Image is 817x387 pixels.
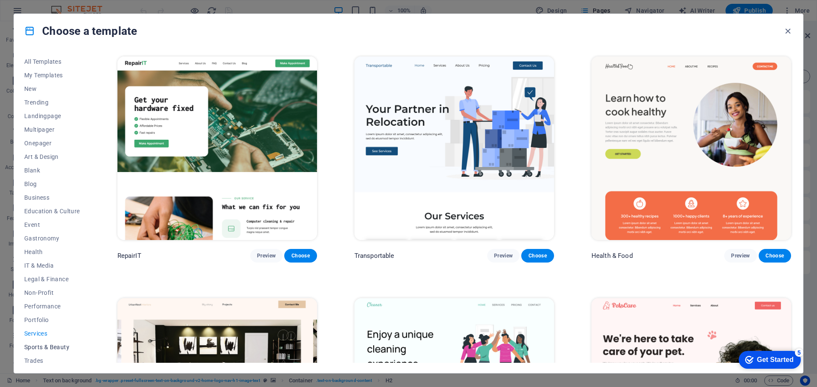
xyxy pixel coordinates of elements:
p: RepairIT [117,251,141,260]
span: Portfolio [24,316,80,323]
button: My Templates [24,68,80,82]
button: Blank [24,164,80,177]
span: Education & Culture [24,208,80,215]
span: Blank [24,167,80,174]
button: Art & Design [24,150,80,164]
span: Multipager [24,126,80,133]
button: Performance [24,299,80,313]
button: Business [24,191,80,204]
p: Transportable [354,251,394,260]
h4: Choose a template [24,24,137,38]
div: 5 [63,2,71,10]
button: Event [24,218,80,232]
span: Health [24,249,80,255]
button: Blog [24,177,80,191]
button: Onepager [24,136,80,150]
button: Landingpage [24,109,80,123]
button: Preview [487,249,520,263]
span: Choose [528,252,547,259]
button: All Templates [24,55,80,68]
button: Choose [521,249,554,263]
img: Health & Food [591,56,791,240]
span: Trades [24,357,80,364]
span: Art & Design [24,153,80,160]
span: Choose [291,252,310,259]
button: Legal & Finance [24,272,80,286]
button: IT & Media [24,259,80,272]
span: Business [24,194,80,201]
button: Health [24,245,80,259]
img: Transportable [354,56,554,240]
span: My Templates [24,72,80,79]
span: Trending [24,99,80,106]
button: Preview [724,249,757,263]
img: RepairIT [117,56,317,240]
span: Sports & Beauty [24,344,80,350]
button: Services [24,327,80,340]
button: Choose [759,249,791,263]
span: New [24,85,80,92]
span: Legal & Finance [24,276,80,282]
button: Multipager [24,123,80,136]
button: Sports & Beauty [24,340,80,354]
button: Non-Profit [24,286,80,299]
span: Preview [257,252,276,259]
button: Trending [24,96,80,109]
span: Services [24,330,80,337]
span: Event [24,221,80,228]
span: Gastronomy [24,235,80,242]
button: Preview [250,249,283,263]
span: IT & Media [24,262,80,269]
div: Get Started [25,9,62,17]
button: Trades [24,354,80,367]
button: Education & Culture [24,204,80,218]
button: Choose [284,249,317,263]
span: Choose [766,252,784,259]
button: New [24,82,80,96]
span: Preview [494,252,513,259]
span: Performance [24,303,80,310]
button: Gastronomy [24,232,80,245]
span: Onepager [24,140,80,147]
button: Portfolio [24,313,80,327]
span: All Templates [24,58,80,65]
span: Blog [24,181,80,187]
span: Preview [731,252,750,259]
span: Landingpage [24,113,80,119]
span: Non-Profit [24,289,80,296]
div: Get Started 5 items remaining, 0% complete [7,4,69,22]
p: Health & Food [591,251,633,260]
